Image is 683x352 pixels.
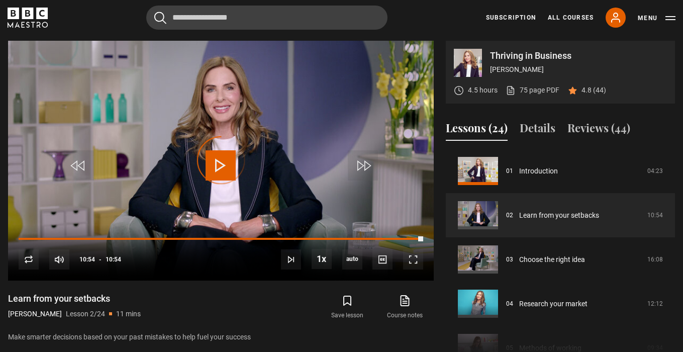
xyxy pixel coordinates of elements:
p: Lesson 2/24 [66,309,105,319]
p: Make smarter decisions based on your past mistakes to help fuel your success [8,332,434,342]
span: auto [342,249,362,270]
a: 75 page PDF [506,85,559,96]
a: Learn from your setbacks [519,210,599,221]
button: Captions [372,249,393,270]
span: 10:54 [79,250,95,269]
p: [PERSON_NAME] [8,309,62,319]
button: Playback Rate [312,249,332,269]
h1: Learn from your setbacks [8,293,141,305]
p: [PERSON_NAME] [490,64,667,75]
span: - [99,256,102,263]
a: All Courses [548,13,594,22]
p: Thriving in Business [490,51,667,60]
button: Fullscreen [403,249,423,270]
p: 4.5 hours [468,85,498,96]
svg: BBC Maestro [8,8,48,28]
button: Details [520,120,555,141]
input: Search [146,6,387,30]
a: Choose the right idea [519,254,585,265]
button: Save lesson [319,293,376,322]
a: Course notes [376,293,434,322]
div: Progress Bar [19,238,423,240]
a: Introduction [519,166,558,177]
button: Submit the search query [154,12,166,24]
video-js: Video Player [8,41,434,280]
button: Reviews (44) [567,120,630,141]
p: 11 mins [116,309,141,319]
button: Replay [19,249,39,270]
div: Current quality: 720p [342,249,362,270]
a: Research your market [519,299,588,309]
button: Next Lesson [281,249,301,270]
a: Subscription [486,13,536,22]
button: Toggle navigation [638,13,675,23]
button: Lessons (24) [446,120,508,141]
p: 4.8 (44) [581,85,606,96]
button: Mute [49,249,69,270]
span: 10:54 [106,250,121,269]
